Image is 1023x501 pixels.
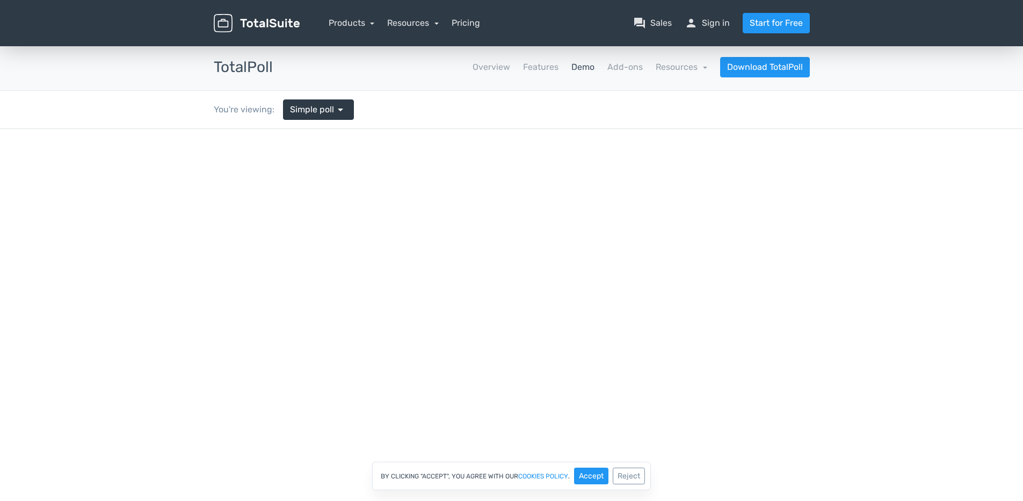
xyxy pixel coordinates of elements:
a: personSign in [685,17,730,30]
a: cookies policy [518,473,568,479]
span: question_answer [633,17,646,30]
a: Pricing [452,17,480,30]
a: Features [523,61,558,74]
a: Resources [656,62,707,72]
a: Start for Free [743,13,810,33]
a: Add-ons [607,61,643,74]
img: TotalSuite for WordPress [214,14,300,33]
a: question_answerSales [633,17,672,30]
a: Demo [571,61,594,74]
span: person [685,17,698,30]
div: By clicking "Accept", you agree with our . [372,462,651,490]
a: Download TotalPoll [720,57,810,77]
a: Simple poll arrow_drop_down [283,99,354,120]
span: Simple poll [290,103,334,116]
button: Accept [574,468,608,484]
a: Products [329,18,375,28]
button: Reject [613,468,645,484]
h3: TotalPoll [214,59,273,76]
a: Overview [473,61,510,74]
div: You're viewing: [214,103,283,116]
span: arrow_drop_down [334,103,347,116]
a: Resources [387,18,439,28]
